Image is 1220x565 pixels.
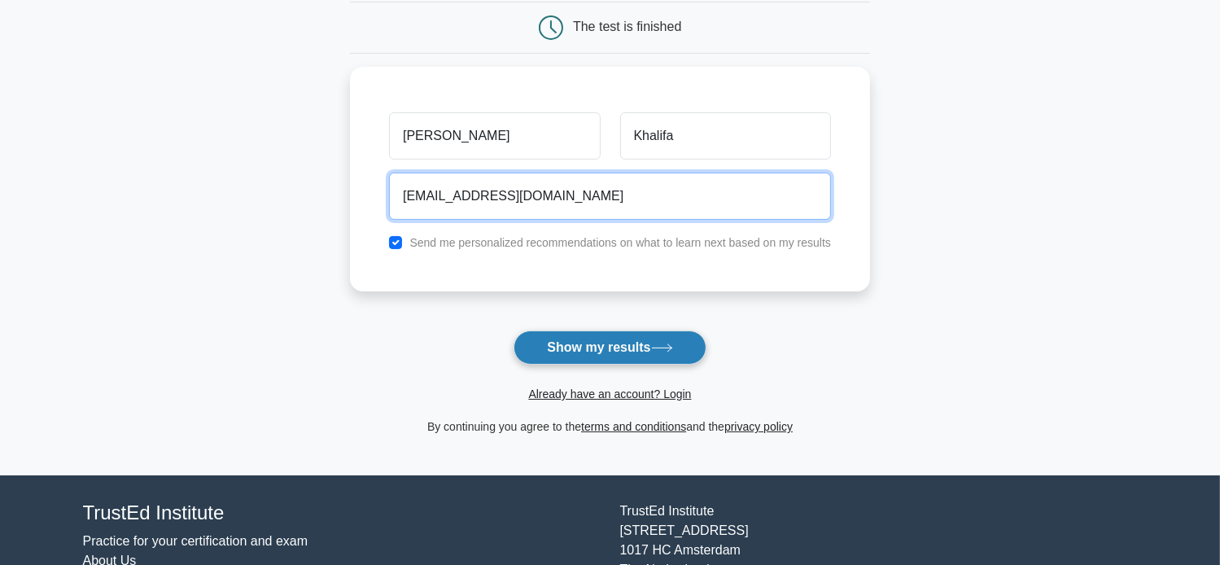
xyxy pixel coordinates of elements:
[620,112,831,160] input: Last name
[581,420,686,433] a: terms and conditions
[389,112,600,160] input: First name
[340,417,880,436] div: By continuing you agree to the and the
[514,331,706,365] button: Show my results
[83,534,308,548] a: Practice for your certification and exam
[573,20,681,33] div: The test is finished
[528,388,691,401] a: Already have an account? Login
[83,501,601,525] h4: TrustEd Institute
[389,173,831,220] input: Email
[409,236,831,249] label: Send me personalized recommendations on what to learn next based on my results
[724,420,793,433] a: privacy policy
